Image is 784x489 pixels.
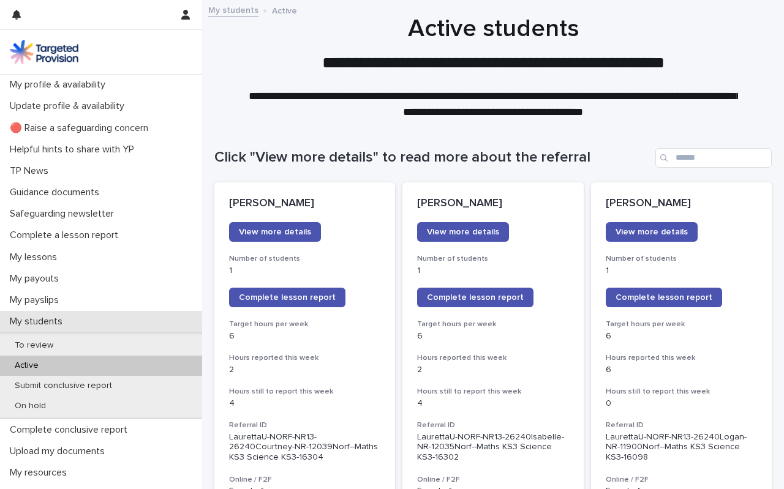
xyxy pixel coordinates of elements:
h1: Active students [214,14,772,43]
p: 6 [229,331,380,342]
p: 6 [417,331,568,342]
a: Complete lesson report [417,288,533,307]
h3: Number of students [417,254,568,264]
span: Complete lesson report [616,293,712,302]
p: LaurettaU-NORF-NR13-26240Courtney-NR-12039Norf--Maths KS3 Science KS3-16304 [229,432,380,463]
p: My students [5,316,72,327]
a: My students [208,2,258,17]
h3: Online / F2F [229,475,380,485]
p: My lessons [5,252,67,263]
p: 🔴 Raise a safeguarding concern [5,122,158,134]
p: My resources [5,467,77,479]
a: View more details [229,222,321,242]
a: Complete lesson report [606,288,722,307]
p: 6 [606,365,757,375]
p: [PERSON_NAME] [417,197,568,211]
h3: Number of students [229,254,380,264]
h3: Referral ID [606,420,757,430]
p: LaurettaU-NORF-NR13-26240Logan-NR-11900Norf--Maths KS3 Science KS3-16098 [606,432,757,463]
a: Complete lesson report [229,288,345,307]
p: Complete a lesson report [5,230,128,241]
a: View more details [417,222,509,242]
h3: Hours still to report this week [606,387,757,397]
p: Helpful hints to share with YP [5,144,144,155]
p: 4 [229,398,380,409]
span: View more details [239,228,311,236]
p: 1 [606,266,757,276]
p: 2 [229,365,380,375]
h3: Target hours per week [417,319,568,329]
p: 4 [417,398,568,409]
p: My profile & availability [5,79,115,91]
p: Submit conclusive report [5,381,122,391]
p: [PERSON_NAME] [229,197,380,211]
h3: Hours reported this week [417,353,568,363]
h1: Click "View more details" to read more about the referral [214,149,650,166]
p: TP News [5,165,58,177]
p: Complete conclusive report [5,424,137,436]
h3: Hours still to report this week [417,387,568,397]
p: [PERSON_NAME] [606,197,757,211]
h3: Online / F2F [417,475,568,485]
a: View more details [606,222,698,242]
h3: Hours reported this week [229,353,380,363]
p: My payslips [5,294,69,306]
p: To review [5,340,63,351]
p: 2 [417,365,568,375]
h3: Referral ID [417,420,568,430]
p: My payouts [5,273,69,285]
h3: Number of students [606,254,757,264]
p: 0 [606,398,757,409]
h3: Target hours per week [606,319,757,329]
h3: Hours reported this week [606,353,757,363]
p: 6 [606,331,757,342]
p: Active [272,3,297,17]
span: View more details [427,228,499,236]
p: Guidance documents [5,187,109,198]
img: M5nRWzHhSzIhMunXDL62 [10,40,78,64]
p: Update profile & availability [5,100,134,112]
input: Search [655,148,772,168]
p: Active [5,360,48,371]
p: Safeguarding newsletter [5,208,124,220]
h3: Hours still to report this week [229,387,380,397]
span: View more details [616,228,688,236]
span: Complete lesson report [239,293,336,302]
h3: Target hours per week [229,319,380,329]
p: On hold [5,401,56,411]
span: Complete lesson report [427,293,524,302]
h3: Referral ID [229,420,380,430]
p: 1 [417,266,568,276]
h3: Online / F2F [606,475,757,485]
p: LaurettaU-NORF-NR13-26240Isabelle-NR-12035Norf--Maths KS3 Science KS3-16302 [417,432,568,463]
p: Upload my documents [5,446,115,457]
p: 1 [229,266,380,276]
